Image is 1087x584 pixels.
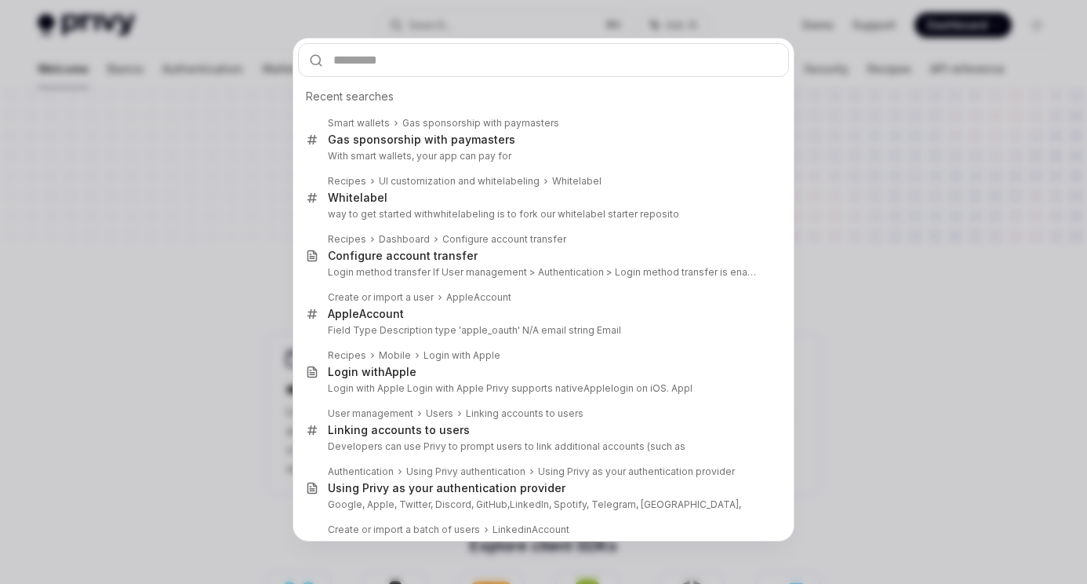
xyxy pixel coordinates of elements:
div: ship with paymasters [402,117,559,130]
div: Create or import a batch of users [328,524,480,536]
div: Recipes [328,233,366,246]
b: Apple [583,382,611,394]
b: Apple [328,307,359,320]
p: Developers can use Privy to prompt users to link additional accounts (such as [328,440,756,453]
div: Account [446,291,511,304]
div: Using Privy as your authentication provider [538,465,735,478]
p: With smart wallets, your app can pay for [328,150,756,162]
div: Smart wallets [328,117,390,130]
b: white [433,208,458,220]
div: Account [328,539,420,553]
div: ing accounts to users [328,423,470,437]
b: Linkedin [328,539,375,553]
div: ship with paymasters [328,133,515,147]
div: label [328,191,387,205]
span: Recent searches [306,89,394,104]
b: Gas sponsor [328,133,398,146]
div: Recipes [328,349,366,362]
div: Dashboard [379,233,430,246]
div: Create or import a user [328,291,434,304]
div: Using Privy authentication [406,465,525,478]
div: Mobile [379,349,411,362]
div: User management [328,407,413,420]
b: Apple [446,291,474,303]
p: way to get started with labeling is to fork our whitelabel starter reposito [328,208,756,221]
p: Field Type Description type 'apple_oauth' N/A email string Email [328,324,756,337]
b: Linkedin [493,524,532,535]
div: Using Privy as your authentication provider [328,481,565,495]
div: Configure account transfer [328,249,478,263]
div: Login with [328,365,416,379]
div: Account [328,307,404,321]
p: Login method transfer If User management > Authentication > Login method transfer is enabled, if a u [328,266,756,279]
p: Login with Apple Login with Apple Privy supports native login on iOS. Appl [328,382,756,395]
div: Account [493,524,569,536]
div: Authentication [328,465,394,478]
div: Login with Apple [424,349,500,362]
div: UI customization and whitelabeling [379,175,540,188]
b: LinkedIn [510,498,549,510]
div: Linking accounts to users [466,407,583,420]
b: White [328,191,360,204]
b: Link [328,423,351,436]
div: Whitelabel [552,175,602,188]
b: Gas sponsor [402,117,461,129]
p: Google, Apple, Twitter, Discord, GitHub, , Spotify, Telegram, [GEOGRAPHIC_DATA], [328,498,756,511]
div: Users [426,407,453,420]
div: Recipes [328,175,366,188]
div: Configure account transfer [442,233,566,246]
b: Apple [385,365,416,378]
